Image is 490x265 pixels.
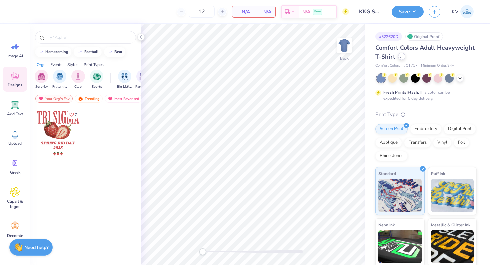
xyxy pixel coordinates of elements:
span: 7 [75,113,77,116]
button: filter button [135,70,151,89]
img: most_fav.gif [108,96,113,101]
div: Screen Print [375,124,408,134]
strong: Need help? [24,244,48,251]
span: Comfort Colors Adult Heavyweight T-Shirt [375,44,475,61]
div: Applique [375,138,402,148]
button: homecoming [35,47,71,57]
span: Metallic & Glitter Ink [431,221,470,228]
span: N/A [258,8,271,15]
div: Print Type [375,111,477,118]
div: football [84,50,99,54]
span: Puff Ink [431,170,445,177]
button: filter button [90,70,103,89]
img: Parent's Weekend Image [139,73,147,80]
div: Embroidery [410,124,442,134]
button: filter button [71,70,85,89]
div: Back [340,55,349,61]
div: filter for Big Little Reveal [117,70,132,89]
button: football [74,47,102,57]
button: Save [392,6,424,18]
span: N/A [236,8,250,15]
span: Minimum Order: 24 + [421,63,454,69]
div: filter for Club [71,70,85,89]
div: filter for Sorority [35,70,48,89]
div: Transfers [404,138,431,148]
img: Puff Ink [431,179,474,212]
img: Club Image [74,73,82,80]
span: Club [74,84,82,89]
img: trend_line.gif [39,50,44,54]
span: Sorority [35,84,48,89]
span: Decorate [7,233,23,238]
div: Foil [454,138,469,148]
span: Free [314,9,321,14]
button: filter button [52,70,67,89]
img: trend_line.gif [77,50,83,54]
div: Most Favorited [105,95,142,103]
img: Sorority Image [38,73,45,80]
div: homecoming [45,50,68,54]
span: Fraternity [52,84,67,89]
div: Digital Print [444,124,476,134]
img: Metallic & Glitter Ink [431,230,474,263]
input: – – [189,6,215,18]
div: Print Types [84,62,104,68]
strong: Fresh Prints Flash: [383,90,419,95]
span: Upload [8,141,22,146]
div: bear [114,50,122,54]
span: # C1717 [403,63,418,69]
span: Neon Ink [378,221,395,228]
div: Events [50,62,62,68]
div: Rhinestones [375,151,408,161]
div: filter for Fraternity [52,70,67,89]
img: Standard [378,179,422,212]
span: Big Little Reveal [117,84,132,89]
div: filter for Sports [90,70,103,89]
button: filter button [35,70,48,89]
span: N/A [302,8,310,15]
div: Orgs [37,62,45,68]
span: Parent's Weekend [135,84,151,89]
img: trending.gif [78,96,83,101]
button: Like [66,110,80,119]
div: Original Proof [405,32,443,41]
img: Kaylin Van Fleet [460,5,474,18]
img: Fraternity Image [56,73,63,80]
img: Big Little Reveal Image [121,73,128,80]
span: Add Text [7,111,23,117]
div: # 522620D [375,32,402,41]
div: Trending [75,95,103,103]
img: Back [338,39,351,52]
img: Neon Ink [378,230,422,263]
img: most_fav.gif [38,96,44,101]
span: Standard [378,170,396,177]
span: KV [452,8,459,16]
div: Vinyl [433,138,452,148]
span: Sports [92,84,102,89]
span: Designs [8,82,22,88]
input: Try "Alpha" [46,34,132,41]
span: Comfort Colors [375,63,400,69]
div: This color can be expedited for 5 day delivery. [383,89,466,101]
a: KV [449,5,477,18]
span: Clipart & logos [4,199,26,209]
button: bear [104,47,125,57]
input: Untitled Design [354,5,387,18]
div: Your Org's Fav [35,95,73,103]
button: filter button [117,70,132,89]
div: Styles [67,62,78,68]
img: trend_line.gif [108,50,113,54]
div: Accessibility label [199,248,206,255]
span: Image AI [7,53,23,59]
img: Sports Image [93,73,101,80]
div: filter for Parent's Weekend [135,70,151,89]
span: Greek [10,170,20,175]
